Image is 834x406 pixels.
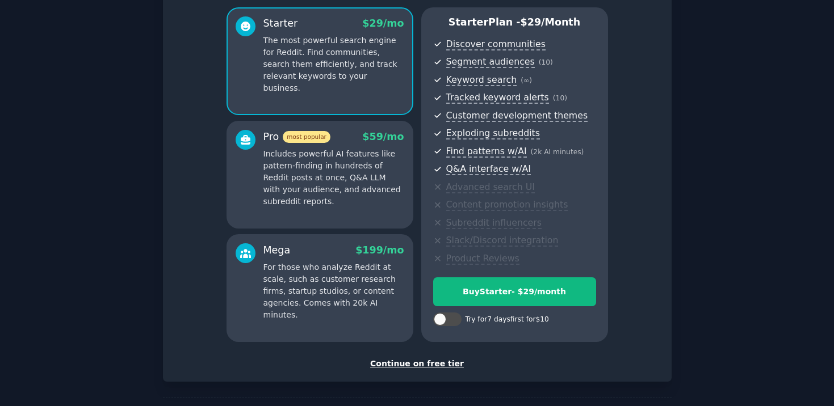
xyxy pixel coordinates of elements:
span: Q&A interface w/AI [446,163,531,175]
span: Customer development themes [446,110,588,122]
div: Pro [263,130,330,144]
span: $ 29 /mo [362,18,404,29]
span: Slack/Discord integration [446,235,559,247]
span: Content promotion insights [446,199,568,211]
p: Starter Plan - [433,15,596,29]
div: Continue on free tier [175,358,660,370]
button: BuyStarter- $29/month [433,277,596,306]
span: $ 59 /mo [362,131,404,142]
span: Subreddit influencers [446,217,542,229]
div: Mega [263,243,291,257]
span: Exploding subreddits [446,128,540,139]
span: Tracked keyword alerts [446,92,549,104]
span: $ 199 /mo [355,244,404,256]
span: ( 2k AI minutes ) [531,148,584,156]
span: Product Reviews [446,253,519,265]
span: Segment audiences [446,56,535,68]
span: Keyword search [446,74,517,86]
span: Find patterns w/AI [446,146,527,158]
span: Discover communities [446,39,546,50]
div: Buy Starter - $ 29 /month [434,286,596,298]
span: most popular [283,131,330,143]
div: Try for 7 days first for $10 [466,315,549,325]
p: Includes powerful AI features like pattern-finding in hundreds of Reddit posts at once, Q&A LLM w... [263,148,404,208]
span: Advanced search UI [446,181,535,193]
p: The most powerful search engine for Reddit. Find communities, search them efficiently, and track ... [263,35,404,94]
span: $ 29 /month [521,16,581,28]
span: ( ∞ ) [521,77,532,84]
span: ( 10 ) [539,58,553,66]
p: For those who analyze Reddit at scale, such as customer research firms, startup studios, or conte... [263,261,404,321]
div: Starter [263,16,298,31]
span: ( 10 ) [553,94,567,102]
